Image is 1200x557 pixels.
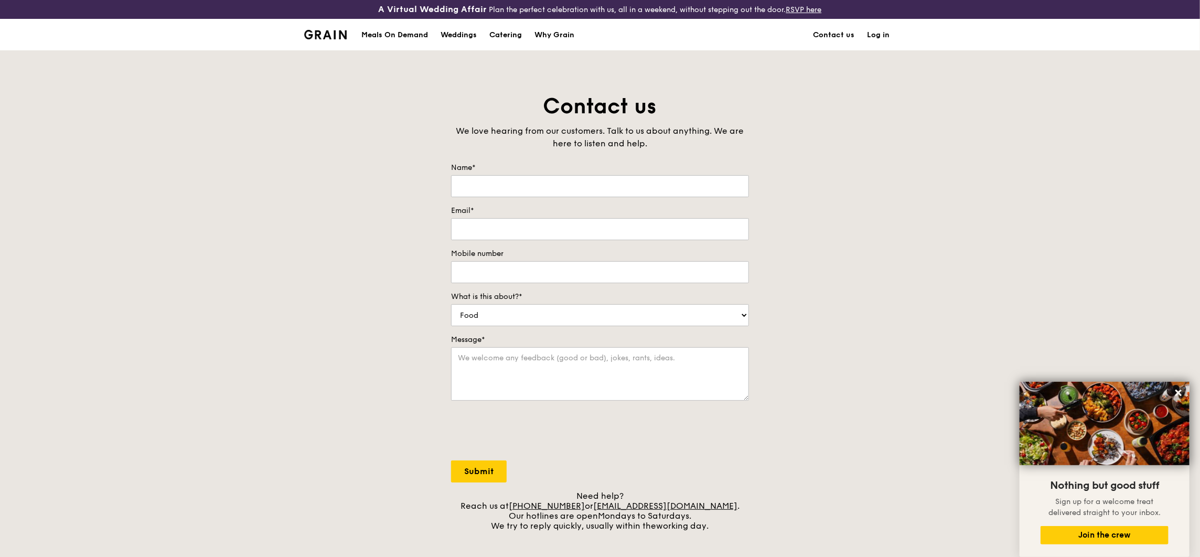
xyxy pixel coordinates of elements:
label: Mobile number [451,249,749,259]
a: [EMAIL_ADDRESS][DOMAIN_NAME] [593,501,737,511]
span: Nothing but good stuff [1050,479,1159,492]
a: Contact us [807,19,861,51]
a: Catering [483,19,528,51]
label: Email* [451,206,749,216]
label: Name* [451,163,749,173]
label: Message* [451,335,749,345]
a: Weddings [434,19,483,51]
button: Close [1170,384,1187,401]
span: working day. [657,521,709,531]
a: RSVP here [786,5,822,14]
span: Sign up for a welcome treat delivered straight to your inbox. [1048,497,1161,517]
span: Mondays to Saturdays. [598,511,691,521]
a: GrainGrain [304,18,347,50]
div: Need help? Reach us at or . Our hotlines are open We try to reply quickly, usually within the [451,491,749,531]
button: Join the crew [1041,526,1169,544]
iframe: reCAPTCHA [451,411,610,452]
div: Catering [489,19,522,51]
label: What is this about?* [451,292,749,302]
a: Log in [861,19,896,51]
input: Submit [451,460,507,483]
div: Plan the perfect celebration with us, all in a weekend, without stepping out the door. [298,4,902,15]
div: Why Grain [534,19,574,51]
div: We love hearing from our customers. Talk to us about anything. We are here to listen and help. [451,125,749,150]
a: Why Grain [528,19,581,51]
img: Grain [304,30,347,39]
img: DSC07876-Edit02-Large.jpeg [1020,382,1190,465]
a: [PHONE_NUMBER] [509,501,585,511]
h3: A Virtual Wedding Affair [379,4,487,15]
h1: Contact us [451,92,749,121]
div: Meals On Demand [361,19,428,51]
div: Weddings [441,19,477,51]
